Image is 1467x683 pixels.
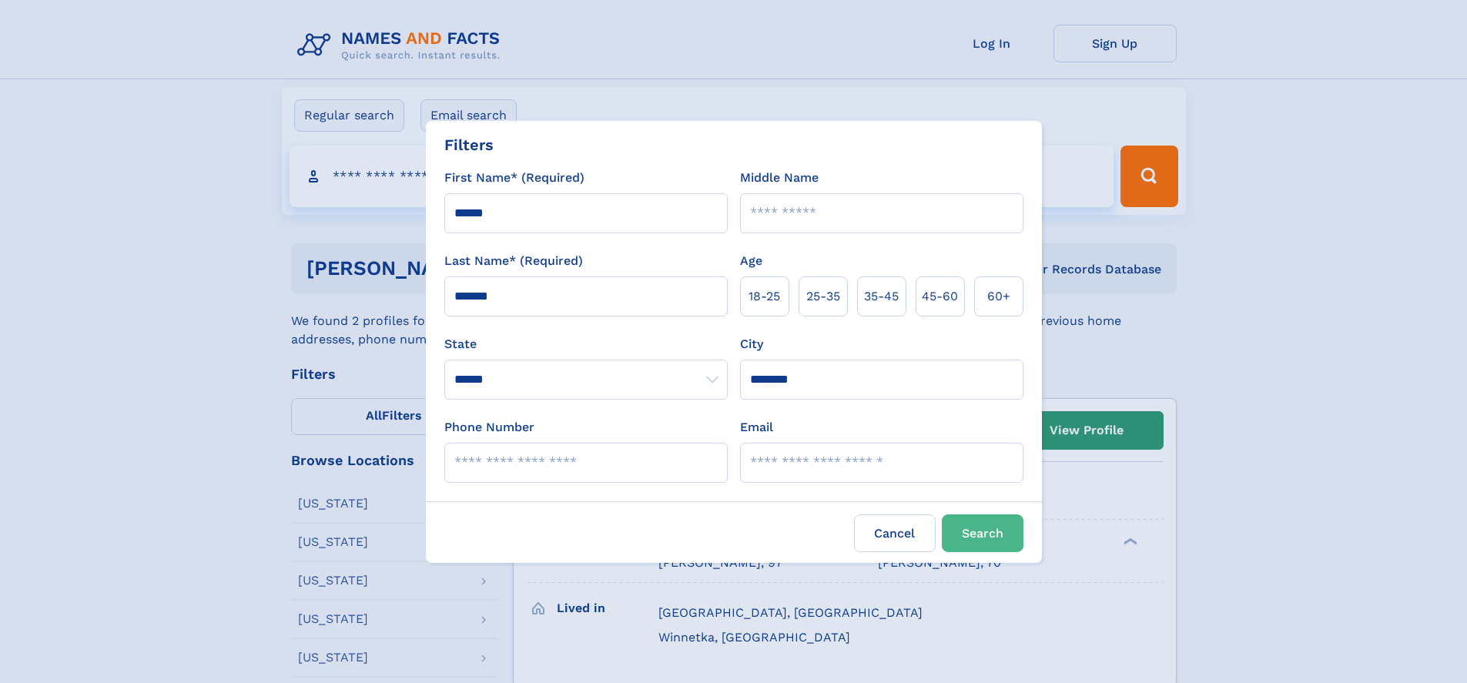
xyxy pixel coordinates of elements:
label: Age [740,252,762,270]
span: 35‑45 [864,287,899,306]
span: 45‑60 [922,287,958,306]
label: Last Name* (Required) [444,252,583,270]
label: First Name* (Required) [444,169,584,187]
label: Middle Name [740,169,819,187]
button: Search [942,514,1023,552]
div: Filters [444,133,494,156]
label: City [740,335,763,353]
span: 18‑25 [749,287,780,306]
span: 25‑35 [806,287,840,306]
span: 60+ [987,287,1010,306]
label: Cancel [854,514,936,552]
label: Phone Number [444,418,534,437]
label: State [444,335,728,353]
label: Email [740,418,773,437]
